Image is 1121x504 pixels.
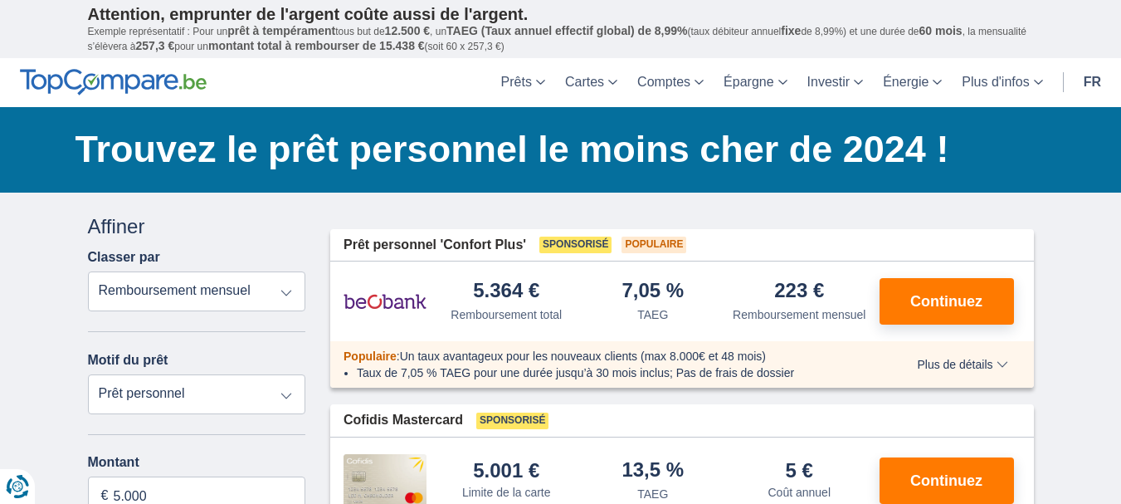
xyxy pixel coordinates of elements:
div: 7,05 % [621,281,684,303]
div: Remboursement mensuel [733,306,865,323]
a: Épargne [714,58,797,107]
li: Taux de 7,05 % TAEG pour une durée jusqu’à 30 mois inclus; Pas de frais de dossier [357,365,869,381]
span: 257,3 € [136,39,175,52]
a: Prêts [491,58,555,107]
span: 60 mois [919,24,963,37]
a: fr [1074,58,1111,107]
a: Investir [797,58,874,107]
a: Énergie [873,58,952,107]
p: Exemple représentatif : Pour un tous but de , un (taux débiteur annuel de 8,99%) et une durée de ... [88,24,1034,54]
button: Continuez [880,458,1014,504]
span: Continuez [910,294,982,309]
a: Comptes [627,58,714,107]
span: Un taux avantageux pour les nouveaux clients (max 8.000€ et 48 mois) [400,350,766,363]
span: Prêt personnel 'Confort Plus' [344,236,526,255]
span: Plus de détails [917,359,1007,370]
div: Limite de la carte [462,484,551,501]
img: pret personnel Beobank [344,281,426,322]
label: Classer par [88,250,160,265]
div: 13,5 % [621,460,684,482]
span: Cofidis Mastercard [344,411,463,430]
span: Populaire [621,237,686,253]
div: TAEG [637,486,668,502]
span: montant total à rembourser de 15.438 € [208,39,425,52]
div: Affiner [88,213,306,241]
div: 223 € [774,281,824,303]
a: Cartes [555,58,627,107]
div: : [330,348,882,365]
div: TAEG [637,306,668,323]
div: Remboursement total [451,306,562,323]
div: 5.364 € [473,281,539,303]
span: prêt à tempérament [227,24,335,37]
span: fixe [781,24,801,37]
button: Continuez [880,278,1014,325]
div: 5.001 € [473,461,539,481]
span: Sponsorisé [476,413,548,429]
div: 5 € [786,461,813,481]
button: Plus de détails [904,358,1020,371]
span: 12.500 € [385,24,431,37]
span: Sponsorisé [539,237,612,253]
img: TopCompare [20,69,207,95]
h1: Trouvez le prêt personnel le moins cher de 2024 ! [76,124,1034,175]
span: TAEG (Taux annuel effectif global) de 8,99% [446,24,687,37]
span: Continuez [910,473,982,488]
p: Attention, emprunter de l'argent coûte aussi de l'argent. [88,4,1034,24]
label: Motif du prêt [88,353,168,368]
span: Populaire [344,350,397,363]
a: Plus d'infos [952,58,1052,107]
div: Coût annuel [768,484,831,501]
label: Montant [88,455,306,470]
